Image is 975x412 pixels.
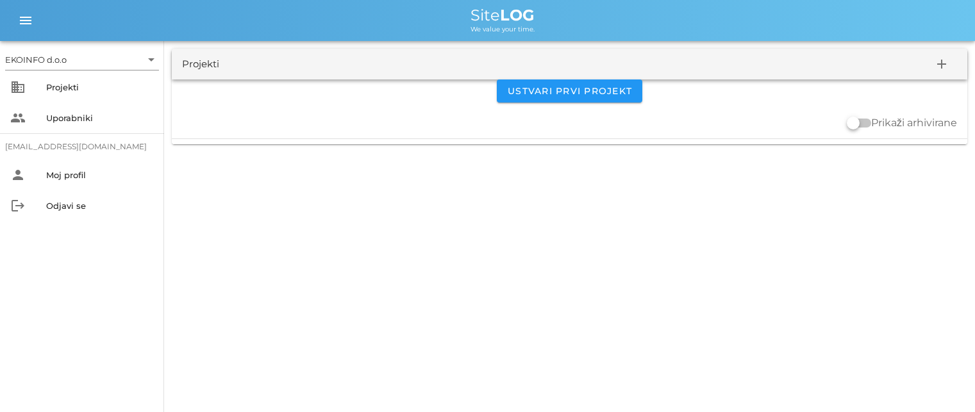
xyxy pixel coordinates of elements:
div: EKOINFO d.o.o [5,54,67,65]
i: arrow_drop_down [144,52,159,67]
label: Prikaži arhivirane [871,117,957,129]
div: Projekti [46,82,154,92]
div: Projekti [182,57,219,72]
div: EKOINFO d.o.o [5,49,159,70]
i: business [10,79,26,95]
span: We value your time. [471,25,535,33]
span: Ustvari prvi projekt [507,85,632,97]
div: Uporabniki [46,113,154,123]
div: Odjavi se [46,201,154,211]
i: logout [10,198,26,213]
i: menu [18,13,33,28]
button: Ustvari prvi projekt [497,79,642,103]
div: Moj profil [46,170,154,180]
i: add [934,56,949,72]
b: LOG [500,6,535,24]
i: person [10,167,26,183]
i: people [10,110,26,126]
span: Site [471,6,535,24]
